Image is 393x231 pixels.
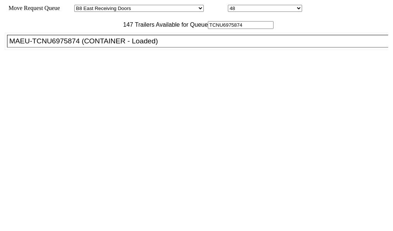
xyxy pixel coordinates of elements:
[119,22,133,28] span: 147
[133,22,208,28] span: Trailers Available for Queue
[208,21,274,29] input: Filter Available Trailers
[9,37,393,45] div: MAEU-TCNU6975874 (CONTAINER - Loaded)
[5,5,60,11] span: Move Request Queue
[205,5,226,11] span: Location
[61,5,73,11] span: Area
